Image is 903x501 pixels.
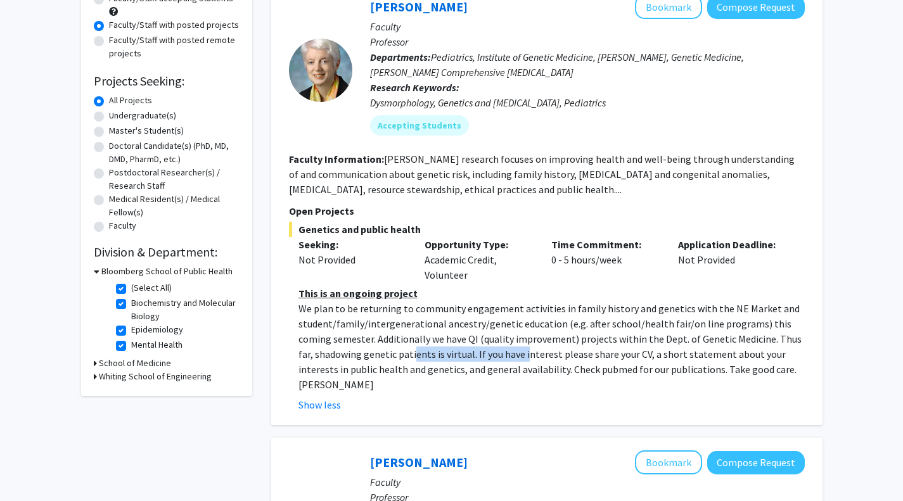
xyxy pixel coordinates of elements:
[289,153,384,165] b: Faculty Information:
[298,397,341,412] button: Show less
[109,34,240,60] label: Faculty/Staff with posted remote projects
[94,73,240,89] h2: Projects Seeking:
[370,51,744,79] span: Pediatrics, Institute of Genetic Medicine, [PERSON_NAME], Genetic Medicine, [PERSON_NAME] Compreh...
[551,237,659,252] p: Time Commitment:
[370,19,805,34] p: Faculty
[289,222,805,237] span: Genetics and public health
[707,451,805,474] button: Compose Request to Anthony K. L. Leung
[370,51,431,63] b: Departments:
[109,219,136,232] label: Faculty
[298,252,406,267] div: Not Provided
[370,474,805,490] p: Faculty
[298,301,805,392] p: We plan to be returning to community engagement activities in family history and genetics with th...
[131,338,183,352] label: Mental Health
[425,237,532,252] p: Opportunity Type:
[109,139,240,166] label: Doctoral Candidate(s) (PhD, MD, DMD, PharmD, etc.)
[370,95,805,110] div: Dysmorphology, Genetics and [MEDICAL_DATA], Pediatrics
[370,115,469,136] mat-chip: Accepting Students
[298,237,406,252] p: Seeking:
[109,18,239,32] label: Faculty/Staff with posted projects
[109,166,240,193] label: Postdoctoral Researcher(s) / Research Staff
[131,281,172,295] label: (Select All)
[99,370,212,383] h3: Whiting School of Engineering
[109,124,184,137] label: Master's Student(s)
[370,454,468,470] a: [PERSON_NAME]
[131,296,236,323] label: Biochemistry and Molecular Biology
[109,193,240,219] label: Medical Resident(s) / Medical Fellow(s)
[101,265,233,278] h3: Bloomberg School of Public Health
[370,81,459,94] b: Research Keywords:
[678,237,786,252] p: Application Deadline:
[289,153,795,196] fg-read-more: [PERSON_NAME] research focuses on improving health and well-being through understanding of and co...
[635,450,702,474] button: Add Anthony K. L. Leung to Bookmarks
[289,203,805,219] p: Open Projects
[370,34,805,49] p: Professor
[131,323,183,336] label: Epidemiology
[669,237,795,282] div: Not Provided
[10,444,54,491] iframe: Chat
[109,109,176,122] label: Undergraduate(s)
[415,237,542,282] div: Academic Credit, Volunteer
[542,237,669,282] div: 0 - 5 hours/week
[99,357,171,370] h3: School of Medicine
[94,244,240,260] h2: Division & Department:
[109,94,152,107] label: All Projects
[298,287,418,300] u: This is an ongoing project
